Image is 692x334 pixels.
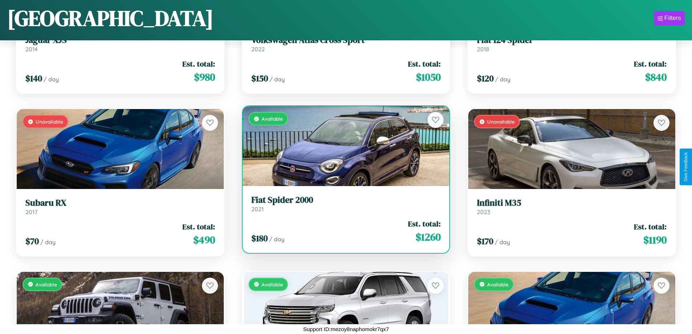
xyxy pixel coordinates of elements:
[477,208,490,216] span: 2023
[7,3,214,33] h1: [GEOGRAPHIC_DATA]
[477,45,489,53] span: 2018
[664,15,681,22] div: Filters
[269,236,284,243] span: / day
[25,235,39,247] span: $ 70
[487,281,509,287] span: Available
[36,281,57,287] span: Available
[251,205,264,213] span: 2021
[25,208,37,216] span: 2017
[477,35,667,53] a: Fiat 124 Spider2018
[262,281,283,287] span: Available
[36,118,63,125] span: Unavailable
[477,72,494,84] span: $ 120
[477,198,667,216] a: Infiniti M352023
[251,45,265,53] span: 2022
[40,238,56,246] span: / day
[477,198,667,208] h3: Infiniti M35
[251,35,441,53] a: Volkswagen Atlas Cross Sport2022
[25,198,215,208] h3: Subaru RX
[25,72,42,84] span: $ 140
[262,116,283,122] span: Available
[25,45,38,53] span: 2014
[251,35,441,45] h3: Volkswagen Atlas Cross Sport
[251,195,441,213] a: Fiat Spider 20002021
[270,76,285,83] span: / day
[408,218,441,229] span: Est. total:
[251,72,268,84] span: $ 150
[477,35,667,45] h3: Fiat 124 Spider
[495,238,510,246] span: / day
[251,232,268,244] span: $ 180
[634,59,667,69] span: Est. total:
[193,233,215,247] span: $ 490
[25,198,215,216] a: Subaru RX2017
[182,59,215,69] span: Est. total:
[303,324,389,334] p: Support ID: mezoy8naphomokr7qx7
[683,152,688,182] div: Give Feedback
[645,70,667,84] span: $ 840
[182,221,215,232] span: Est. total:
[416,230,441,244] span: $ 1260
[634,221,667,232] span: Est. total:
[416,70,441,84] span: $ 1050
[251,195,441,205] h3: Fiat Spider 2000
[495,76,510,83] span: / day
[25,35,215,45] h3: Jaguar XJS
[194,70,215,84] span: $ 980
[408,59,441,69] span: Est. total:
[25,35,215,53] a: Jaguar XJS2014
[487,118,515,125] span: Unavailable
[477,235,493,247] span: $ 170
[44,76,59,83] span: / day
[654,11,685,25] button: Filters
[643,233,667,247] span: $ 1190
